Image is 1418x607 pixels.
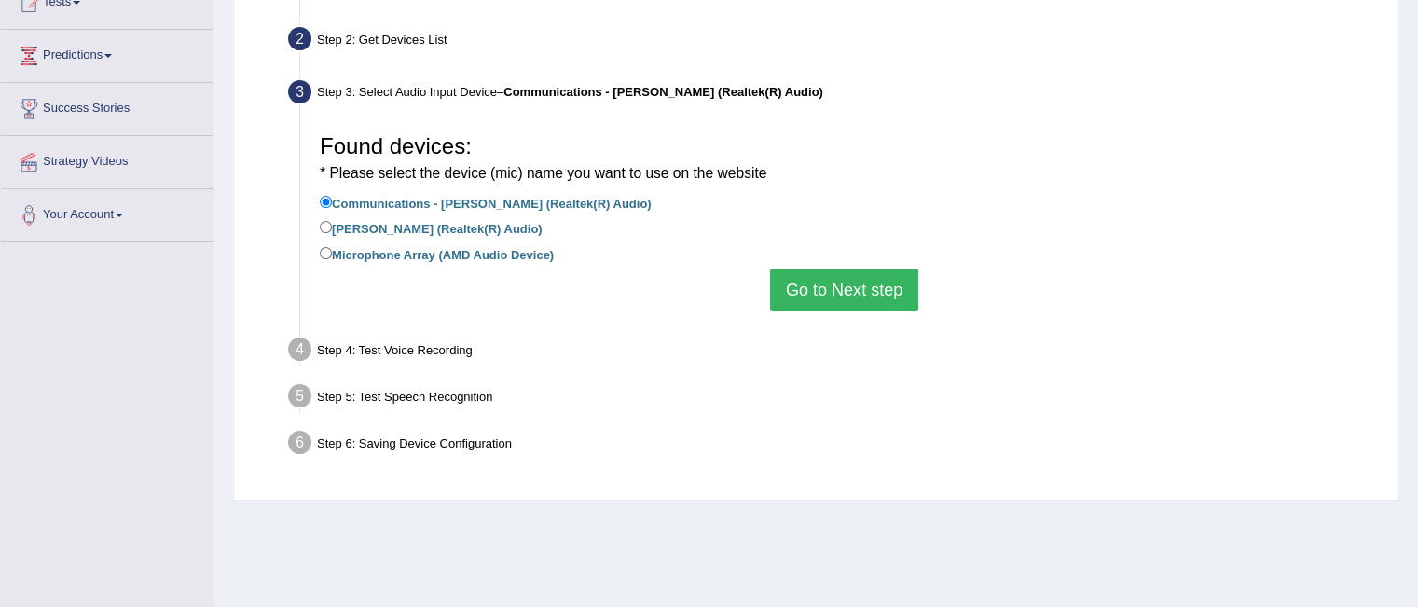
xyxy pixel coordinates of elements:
[503,85,823,99] b: Communications - [PERSON_NAME] (Realtek(R) Audio)
[320,243,554,264] label: Microphone Array (AMD Audio Device)
[1,83,213,130] a: Success Stories
[280,332,1390,373] div: Step 4: Test Voice Recording
[280,379,1390,420] div: Step 5: Test Speech Recognition
[280,21,1390,62] div: Step 2: Get Devices List
[497,85,823,99] span: –
[320,134,1369,184] h3: Found devices:
[320,217,543,238] label: [PERSON_NAME] (Realtek(R) Audio)
[1,30,213,76] a: Predictions
[320,221,332,233] input: [PERSON_NAME] (Realtek(R) Audio)
[770,269,918,311] button: Go to Next step
[1,189,213,236] a: Your Account
[280,425,1390,466] div: Step 6: Saving Device Configuration
[320,192,652,213] label: Communications - [PERSON_NAME] (Realtek(R) Audio)
[1,136,213,183] a: Strategy Videos
[320,247,332,259] input: Microphone Array (AMD Audio Device)
[320,165,766,181] small: * Please select the device (mic) name you want to use on the website
[280,75,1390,116] div: Step 3: Select Audio Input Device
[320,196,332,208] input: Communications - [PERSON_NAME] (Realtek(R) Audio)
